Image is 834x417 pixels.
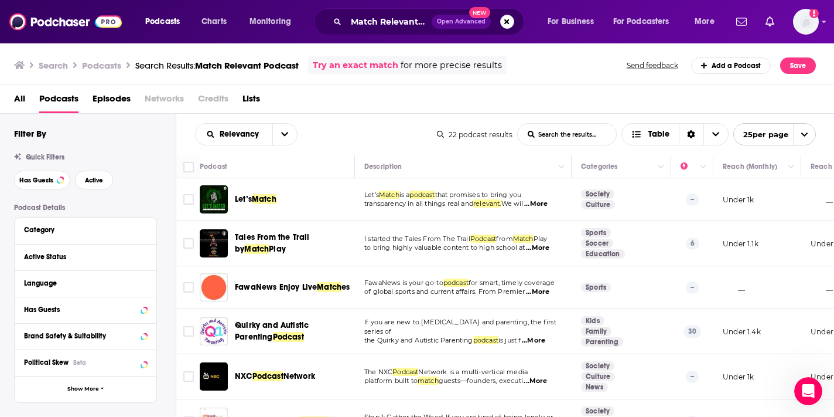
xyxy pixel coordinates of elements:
a: Podchaser - Follow, Share and Rate Podcasts [9,11,122,33]
a: Quirky and Autistic Parenting Podcast [200,317,228,345]
a: News [581,382,608,392]
span: from [496,235,513,243]
span: Logged in as MaryMaganni [793,9,819,35]
a: Podcasts [39,89,78,113]
a: FawaNews Enjoy LiveMatches [235,282,350,293]
div: Active Status [24,253,139,261]
span: All [14,89,25,113]
button: open menu [606,12,686,31]
span: Toggle select row [183,194,194,205]
a: Society [581,361,614,371]
div: Brand Safety & Suitability [24,332,137,340]
span: Toggle select row [183,282,194,293]
button: open menu [241,12,306,31]
span: Network [283,371,315,381]
button: open menu [272,124,297,145]
span: Active [85,177,103,184]
span: Match [244,244,269,254]
button: open menu [733,123,816,145]
button: Choose View [621,123,729,145]
span: Match [513,235,534,243]
span: ...More [524,377,547,386]
span: We wil [501,199,524,208]
span: for more precise results [401,59,502,72]
button: open menu [686,12,729,31]
h2: Choose List sort [195,123,298,145]
span: Networks [145,89,184,113]
button: Column Actions [555,160,569,174]
a: Parenting [581,337,623,347]
div: Search Results: [135,60,299,71]
span: For Podcasters [613,13,669,30]
button: Category [24,222,147,237]
span: es [341,282,350,292]
img: NXC Podcast Network [200,362,228,391]
button: open menu [137,12,195,31]
span: Let’s [364,191,379,199]
button: Has Guests [24,302,147,317]
a: Let’sMatch [235,194,276,205]
a: Kids [581,316,604,326]
span: Show More [67,386,99,392]
a: Show notifications dropdown [761,12,779,32]
p: 30 [683,326,701,337]
button: Column Actions [784,160,798,174]
p: Under 1.4k [723,327,761,337]
button: Active [75,171,113,189]
span: podcast [443,279,469,287]
h3: Podcasts [82,60,121,71]
button: Language [24,276,147,290]
span: Play [534,235,548,243]
span: The NXC [364,368,392,376]
button: Send feedback [623,60,682,70]
img: Let’s Match [200,185,228,213]
span: is a [399,191,410,199]
div: 22 podcast results [437,130,512,139]
span: If you are new to [MEDICAL_DATA] and parenting, the first series of [364,318,556,335]
span: of global sports and current affairs. From Premier [364,287,525,296]
img: Tales From the Trail by MatchPlay [200,229,228,257]
span: podcast [409,191,435,199]
span: New [469,7,490,18]
div: Power Score [681,160,697,174]
p: -- [686,282,699,293]
span: Open Advanced [437,19,486,25]
div: Search podcasts, credits, & more... [325,8,535,35]
div: Category [24,226,139,234]
span: Quick Filters [26,153,64,161]
span: ...More [524,199,548,209]
span: Toggle select row [183,238,194,249]
p: __ [723,283,745,293]
a: Sports [581,228,611,238]
p: __ [811,283,833,293]
a: Quirky and Autistic ParentingPodcast [235,320,351,343]
span: 25 per page [734,126,788,144]
button: Brand Safety & Suitability [24,328,147,343]
a: Culture [581,372,615,381]
span: For Business [548,13,594,30]
a: Show notifications dropdown [732,12,751,32]
a: Episodes [93,89,131,113]
a: Charts [194,12,234,31]
span: Podcast [273,332,304,342]
a: Lists [242,89,260,113]
a: Family [581,327,611,336]
span: Podcast [252,371,283,381]
span: transparency in all things real and [364,199,473,208]
span: Match [317,282,341,292]
p: Under 1k [723,372,754,382]
span: Network is a multi-vertical media [418,368,528,376]
p: 6 [686,238,699,249]
span: Match [379,191,399,199]
a: Tales From the Trail byMatchPlay [235,232,351,255]
a: Society [581,189,614,199]
span: ...More [526,243,549,253]
p: Under 1k [723,195,754,205]
button: Open AdvancedNew [432,15,491,29]
h2: Filter By [14,128,46,139]
a: Culture [581,200,615,209]
a: Try an exact match [313,59,398,72]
